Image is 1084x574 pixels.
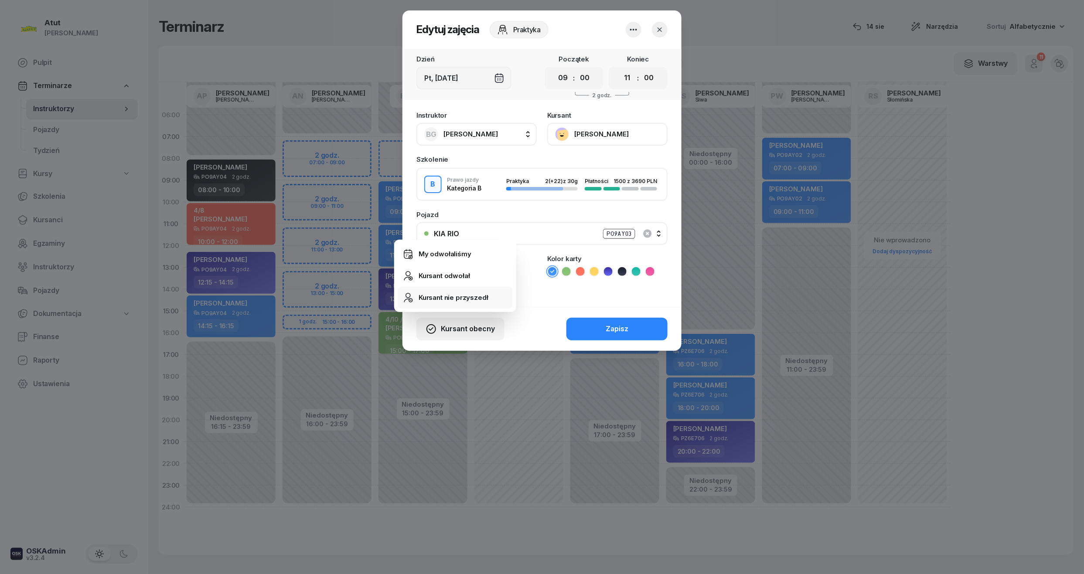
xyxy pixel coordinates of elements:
[426,131,436,138] span: BG
[547,123,668,146] button: [PERSON_NAME]
[441,323,495,335] span: Kursant obecny
[573,73,575,83] div: :
[419,248,471,260] div: My odwołaliśmy
[416,123,537,146] button: BG[PERSON_NAME]
[637,73,639,83] div: :
[606,323,628,335] div: Zapisz
[434,230,459,237] div: KIA RIO
[416,23,479,37] h2: Edytuj zajęcia
[566,318,668,340] button: Zapisz
[603,229,635,239] div: PO9AY03
[443,130,498,138] span: [PERSON_NAME]
[416,222,668,245] button: KIA RIOPO9AY03
[419,292,488,303] div: Kursant nie przyszedł
[419,270,470,282] div: Kursant odwołał
[416,318,505,340] button: Kursant obecny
